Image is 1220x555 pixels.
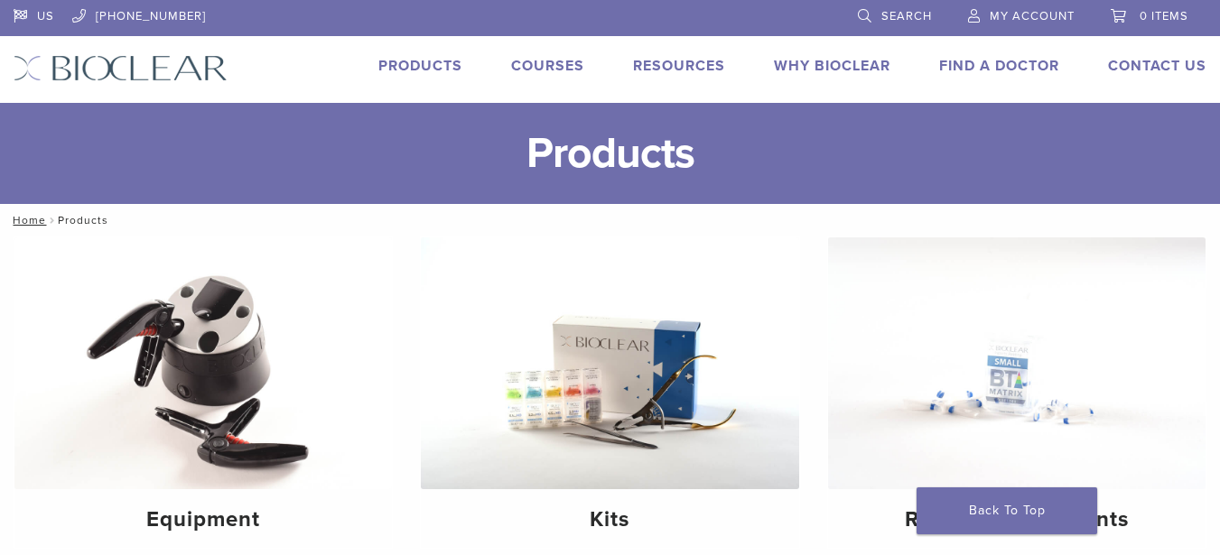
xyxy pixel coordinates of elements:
[378,57,462,75] a: Products
[1108,57,1206,75] a: Contact Us
[14,237,392,489] img: Equipment
[990,9,1075,23] span: My Account
[843,504,1191,536] h4: Reorder Components
[1140,9,1188,23] span: 0 items
[421,237,798,489] img: Kits
[435,504,784,536] h4: Kits
[828,237,1206,548] a: Reorder Components
[633,57,725,75] a: Resources
[939,57,1059,75] a: Find A Doctor
[511,57,584,75] a: Courses
[46,216,58,225] span: /
[774,57,890,75] a: Why Bioclear
[421,237,798,548] a: Kits
[7,214,46,227] a: Home
[14,237,392,548] a: Equipment
[828,237,1206,489] img: Reorder Components
[917,487,1097,534] a: Back To Top
[14,55,228,81] img: Bioclear
[881,9,932,23] span: Search
[29,504,377,536] h4: Equipment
